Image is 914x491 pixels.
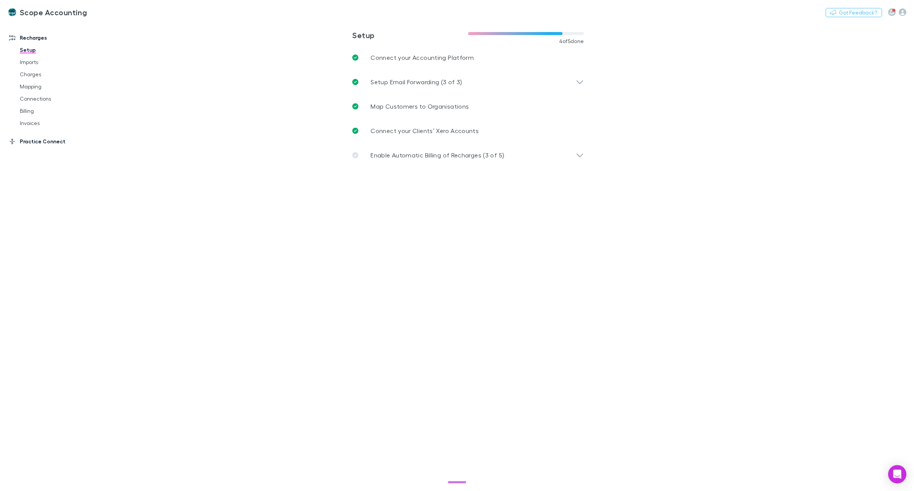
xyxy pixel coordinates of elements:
a: Connect your Clients’ Xero Accounts [346,119,590,143]
button: Got Feedback? [826,8,882,17]
h3: Setup [352,30,468,40]
p: Setup Email Forwarding (3 of 3) [371,77,462,87]
a: Connections [12,93,107,105]
a: Billing [12,105,107,117]
span: 4 of 5 done [559,38,584,44]
img: Scope Accounting's Logo [8,8,17,17]
p: Enable Automatic Billing of Recharges (3 of 5) [371,151,504,160]
a: Map Customers to Organisations [346,94,590,119]
a: Connect your Accounting Platform [346,45,590,70]
p: Connect your Accounting Platform [371,53,474,62]
a: Recharges [2,32,107,44]
a: Mapping [12,80,107,93]
a: Imports [12,56,107,68]
div: Open Intercom Messenger [888,465,906,483]
a: Practice Connect [2,135,107,148]
div: Setup Email Forwarding (3 of 3) [346,70,590,94]
a: Charges [12,68,107,80]
p: Connect your Clients’ Xero Accounts [371,126,479,135]
p: Map Customers to Organisations [371,102,469,111]
a: Scope Accounting [3,3,91,21]
a: Setup [12,44,107,56]
div: Enable Automatic Billing of Recharges (3 of 5) [346,143,590,167]
h3: Scope Accounting [20,8,87,17]
a: Invoices [12,117,107,129]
